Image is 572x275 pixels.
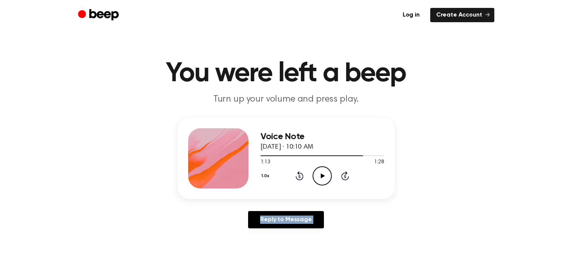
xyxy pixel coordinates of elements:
button: 1.0x [261,170,272,182]
a: Beep [78,8,121,23]
h3: Voice Note [261,132,384,142]
a: Log in [397,8,426,22]
span: 1:13 [261,158,270,166]
span: 1:28 [374,158,384,166]
span: [DATE] · 10:10 AM [261,144,313,150]
h1: You were left a beep [93,60,479,87]
p: Turn up your volume and press play. [141,93,431,106]
a: Create Account [430,8,494,22]
a: Reply to Message [248,211,324,228]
